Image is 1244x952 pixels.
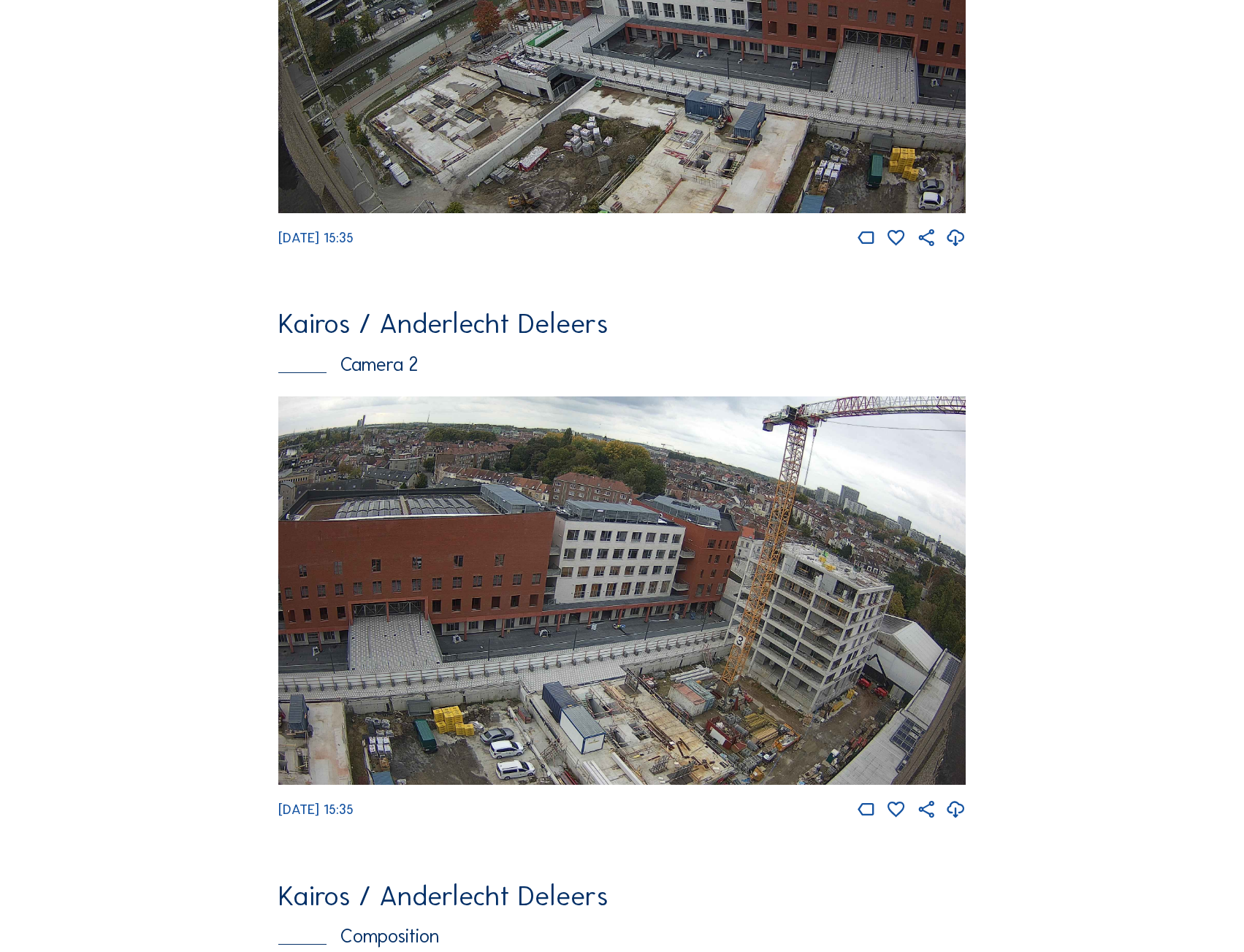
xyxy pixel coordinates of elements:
div: Composition [278,926,966,945]
div: Kairos / Anderlecht Deleers [278,310,966,337]
div: Kairos / Anderlecht Deleers [278,883,966,910]
span: [DATE] 15:35 [278,801,354,818]
div: Camera 2 [278,355,966,374]
span: [DATE] 15:35 [278,229,354,246]
img: Image [278,396,966,786]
